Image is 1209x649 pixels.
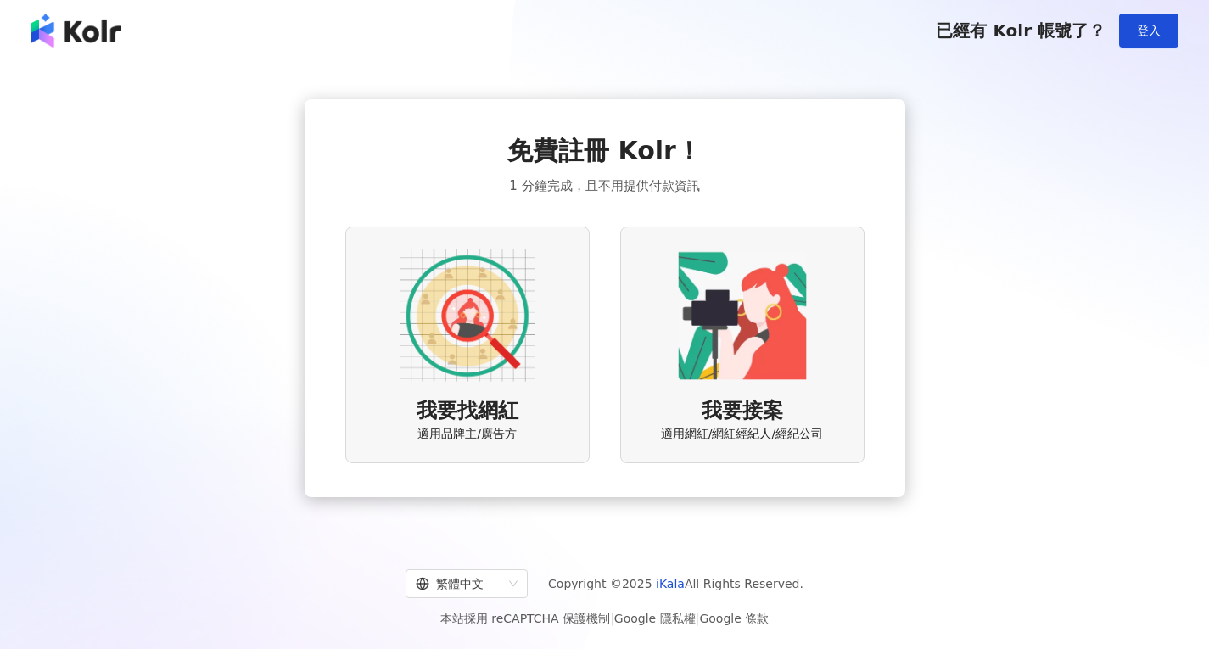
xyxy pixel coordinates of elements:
a: Google 隱私權 [614,612,696,625]
img: AD identity option [400,248,535,383]
span: 已經有 Kolr 帳號了？ [936,20,1105,41]
span: | [696,612,700,625]
span: 本站採用 reCAPTCHA 保護機制 [440,608,769,629]
span: 登入 [1137,24,1161,37]
button: 登入 [1119,14,1178,48]
img: KOL identity option [674,248,810,383]
div: 繁體中文 [416,570,502,597]
span: 免費註冊 Kolr！ [507,133,702,169]
a: iKala [656,577,685,590]
img: logo [31,14,121,48]
span: 我要接案 [702,397,783,426]
span: 我要找網紅 [417,397,518,426]
span: 適用品牌主/廣告方 [417,426,517,443]
a: Google 條款 [699,612,769,625]
span: 適用網紅/網紅經紀人/經紀公司 [661,426,823,443]
span: 1 分鐘完成，且不用提供付款資訊 [509,176,699,196]
span: Copyright © 2025 All Rights Reserved. [548,573,803,594]
span: | [610,612,614,625]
